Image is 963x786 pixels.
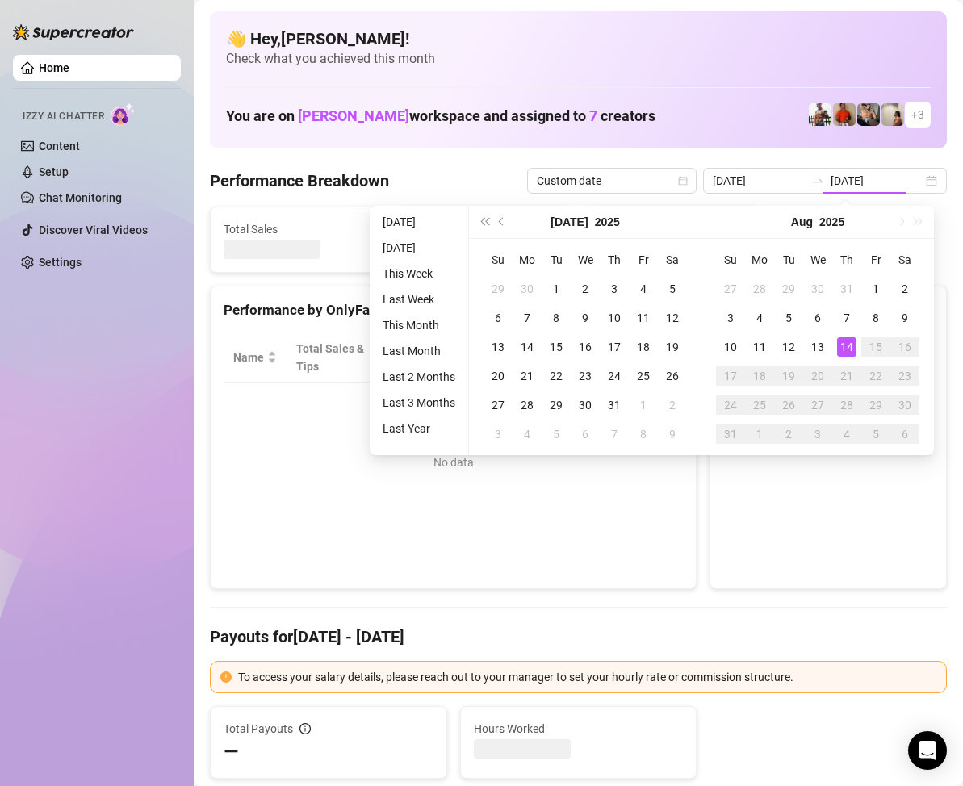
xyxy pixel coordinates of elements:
[39,224,148,236] a: Discover Viral Videos
[576,333,684,383] th: Chat Conversion
[831,172,923,190] input: End date
[226,107,655,125] h1: You are on workspace and assigned to creators
[811,174,824,187] span: to
[908,731,947,770] div: Open Intercom Messenger
[210,625,947,648] h4: Payouts for [DATE] - [DATE]
[224,720,293,738] span: Total Payouts
[723,299,933,321] div: Sales by OnlyFans Creator
[238,668,936,686] div: To access your salary details, please reach out to your manager to set your hourly rate or commis...
[589,107,597,124] span: 7
[224,299,683,321] div: Performance by OnlyFans Creator
[39,165,69,178] a: Setup
[224,220,371,238] span: Total Sales
[298,107,409,124] span: [PERSON_NAME]
[39,191,122,204] a: Chat Monitoring
[240,454,667,471] div: No data
[857,103,880,126] img: George
[911,106,924,123] span: + 3
[537,169,687,193] span: Custom date
[809,103,831,126] img: JUSTIN
[398,340,471,375] div: Est. Hours Worked
[713,172,805,190] input: Start date
[833,103,856,126] img: Justin
[39,61,69,74] a: Home
[220,671,232,683] span: exclamation-circle
[210,169,389,192] h4: Performance Breakdown
[226,27,931,50] h4: 👋 Hey, [PERSON_NAME] !
[411,220,558,238] span: Active Chats
[224,739,239,765] span: —
[39,140,80,153] a: Content
[226,50,931,68] span: Check what you achieved this month
[233,349,264,366] span: Name
[678,176,688,186] span: calendar
[299,723,311,734] span: info-circle
[503,340,553,375] span: Sales / Hour
[224,333,287,383] th: Name
[39,256,82,269] a: Settings
[586,340,661,375] span: Chat Conversion
[23,109,104,124] span: Izzy AI Chatter
[111,102,136,126] img: AI Chatter
[13,24,134,40] img: logo-BBDzfeDw.svg
[474,720,684,738] span: Hours Worked
[287,333,388,383] th: Total Sales & Tips
[296,340,366,375] span: Total Sales & Tips
[811,174,824,187] span: swap-right
[493,333,576,383] th: Sales / Hour
[599,220,746,238] span: Messages Sent
[881,103,904,126] img: Ralphy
